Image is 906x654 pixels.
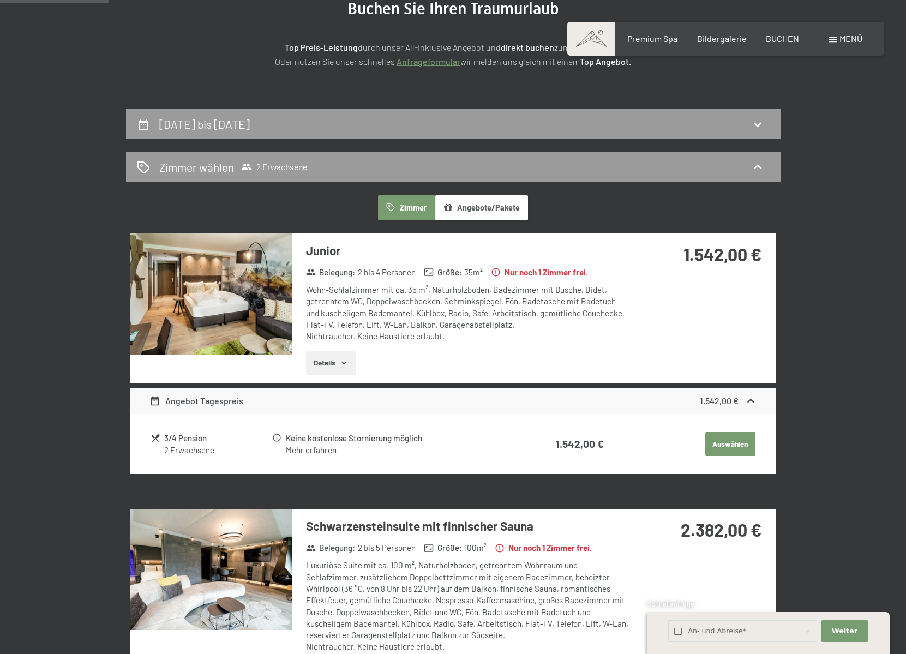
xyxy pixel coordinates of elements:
[491,267,588,278] strong: Nur noch 1 Zimmer frei.
[306,351,356,375] button: Details
[839,33,862,44] span: Menü
[159,117,250,131] h2: [DATE] bis [DATE]
[306,242,631,259] h3: Junior
[766,33,799,44] a: BUCHEN
[681,519,761,540] strong: 2.382,00 €
[149,394,243,407] div: Angebot Tagespreis
[306,542,356,554] strong: Belegung :
[358,542,416,554] span: 2 bis 5 Personen
[358,267,416,278] span: 2 bis 4 Personen
[306,560,631,652] div: Luxuriöse Suite mit ca. 100 m², Naturholzboden, getrenntem Wohnraum und Schlafzimmer, zusätzliche...
[556,437,604,450] strong: 1.542,00 €
[306,267,356,278] strong: Belegung :
[705,432,755,456] button: Auswählen
[286,445,337,455] a: Mehr erfahren
[424,267,462,278] strong: Größe :
[700,395,739,406] strong: 1.542,00 €
[286,432,513,445] div: Keine kostenlose Stornierung möglich
[647,599,694,608] span: Schnellanfrage
[832,626,857,636] span: Weiter
[580,56,631,67] strong: Top Angebot.
[164,445,271,456] div: 2 Erwachsene
[130,233,292,355] img: mss_renderimg.php
[306,284,631,342] div: Wohn-Schlafzimmer mit ca. 35 m², Naturholzboden, Badezimmer mit Dusche, Bidet, getrenntem WC, Dop...
[241,161,307,172] span: 2 Erwachsene
[181,40,726,68] p: durch unser All-inklusive Angebot und zum ! Oder nutzen Sie unser schnelles wir melden uns gleich...
[164,432,271,445] div: 3/4 Pension
[627,33,677,44] a: Premium Spa
[501,42,554,52] strong: direkt buchen
[378,195,435,220] button: Zimmer
[397,56,460,67] a: Anfrageformular
[130,509,292,630] img: mss_renderimg.php
[130,388,776,414] div: Angebot Tagespreis1.542,00 €
[424,542,462,554] strong: Größe :
[464,267,483,278] span: 35 m²
[159,159,234,175] h2: Zimmer wählen
[464,542,487,554] span: 100 m²
[495,542,592,554] strong: Nur noch 1 Zimmer frei.
[697,33,747,44] a: Bildergalerie
[285,42,358,52] strong: Top Preis-Leistung
[821,620,868,643] button: Weiter
[683,244,761,265] strong: 1.542,00 €
[306,518,631,535] h3: Schwarzensteinsuite mit finnischer Sauna
[435,195,528,220] button: Angebote/Pakete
